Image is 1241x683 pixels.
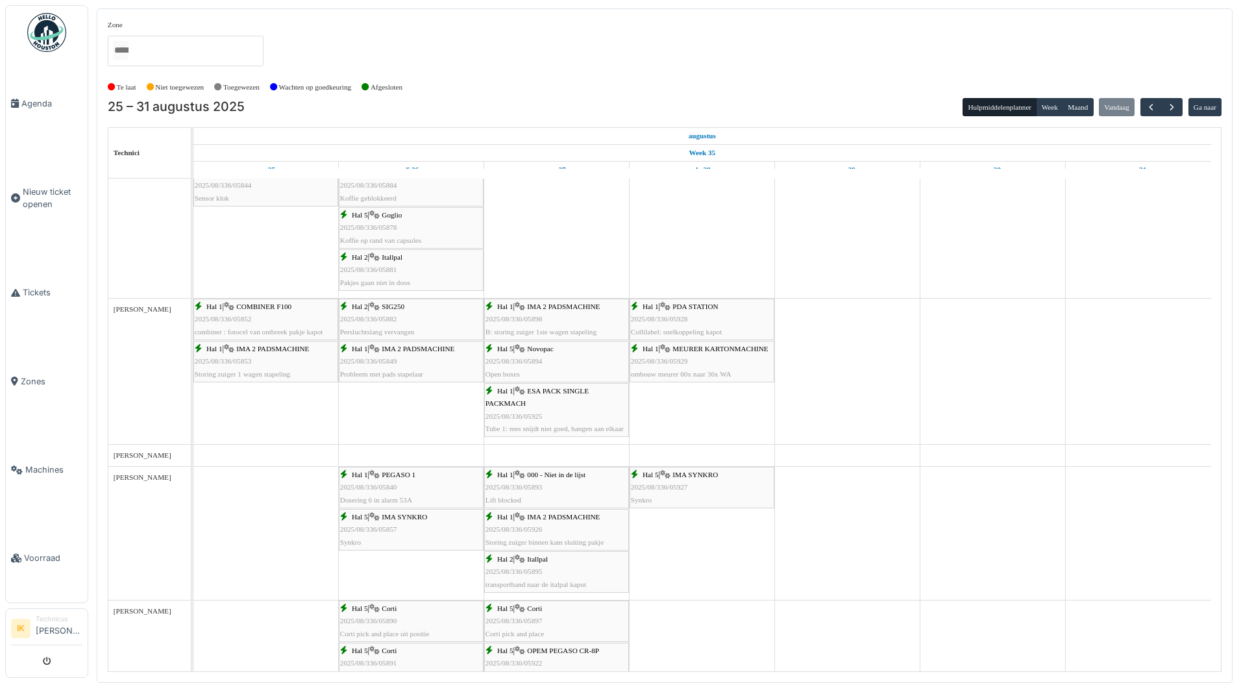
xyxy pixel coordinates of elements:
[195,301,337,338] div: |
[631,370,731,378] span: ombouw meurer 60x naar 36x WA
[352,604,368,612] span: Hal 5
[485,496,521,504] span: Lift blocked
[485,387,589,407] span: ESA PACK SINGLE PACKMACH
[352,345,368,353] span: Hal 1
[340,209,482,247] div: |
[340,167,482,205] div: |
[36,614,82,624] div: Technicus
[527,647,599,654] span: OPEM PEGASO CR-8P
[672,303,718,310] span: PDA STATION
[36,614,82,642] li: [PERSON_NAME]
[485,553,628,591] div: |
[982,162,1005,178] a: 30 augustus 2025
[6,337,88,425] a: Zones
[672,345,768,353] span: MEURER KARTONMACHINE
[340,315,397,323] span: 2025/08/336/05882
[382,647,397,654] span: Corti
[21,97,82,110] span: Agenda
[382,253,402,261] span: Itallpal
[236,345,309,353] span: IMA 2 PADSMACHINE
[195,194,229,202] span: Sensor klok
[352,471,368,478] span: Hal 1
[279,82,352,93] label: Wachten op goedkeuring
[108,19,123,31] label: Zone
[497,345,513,353] span: Hal 5
[1161,98,1183,117] button: Volgende
[485,412,543,420] span: 2025/08/336/05925
[340,279,410,286] span: Pakjes gaan niet in doos
[382,513,427,521] span: IMA SYNKRO
[497,471,513,478] span: Hal 1
[1188,98,1222,116] button: Ga naar
[6,59,88,147] a: Agenda
[155,82,204,93] label: Niet toegewezen
[497,604,513,612] span: Hal 5
[206,345,223,353] span: Hal 1
[485,630,544,638] span: Corti pick and place
[371,82,402,93] label: Afgesloten
[485,328,596,336] span: B: storing zuiger 1ste wagen stapeling
[206,303,223,310] span: Hal 1
[340,266,397,273] span: 2025/08/336/05881
[485,659,543,667] span: 2025/08/336/05922
[25,464,82,476] span: Machines
[11,619,31,638] li: IK
[485,511,628,549] div: |
[236,303,291,310] span: COMBINER F100
[497,555,513,563] span: Hal 2
[400,162,422,178] a: 26 augustus 2025
[340,617,397,625] span: 2025/08/336/05890
[117,82,136,93] label: Te laat
[963,98,1037,116] button: Hulpmiddelenplanner
[340,525,397,533] span: 2025/08/336/05857
[6,514,88,602] a: Voorraad
[352,253,368,261] span: Hal 2
[21,375,82,388] span: Zones
[485,315,543,323] span: 2025/08/336/05898
[195,343,337,380] div: |
[24,552,82,564] span: Voorraad
[11,614,82,645] a: IK Technicus[PERSON_NAME]
[340,301,482,338] div: |
[631,315,688,323] span: 2025/08/336/05928
[114,473,171,481] span: [PERSON_NAME]
[485,538,604,546] span: Storing zuiger binnen kam sluiting pakje
[485,343,628,380] div: |
[382,211,402,219] span: Goglio
[113,41,129,60] input: Alles
[485,567,543,575] span: 2025/08/336/05895
[527,345,553,353] span: Novopac
[27,13,66,52] img: Badge_color-CXgf-gQk.svg
[527,604,542,612] span: Corti
[340,181,397,189] span: 2025/08/336/05884
[382,303,404,310] span: SIG250
[485,483,543,491] span: 2025/08/336/05893
[497,513,513,521] span: Hal 1
[352,513,368,521] span: Hal 5
[672,471,718,478] span: IMA SYNKRO
[108,99,245,115] h2: 25 – 31 augustus 2025
[195,315,252,323] span: 2025/08/336/05852
[6,249,88,337] a: Tickets
[527,555,548,563] span: Itallpal
[485,617,543,625] span: 2025/08/336/05897
[340,602,482,640] div: |
[340,483,397,491] span: 2025/08/336/05840
[485,580,586,588] span: transportband naar de italpal kapot
[1063,98,1094,116] button: Maand
[643,345,659,353] span: Hal 1
[340,236,421,244] span: Koffie op rand van capsules
[631,469,773,506] div: |
[485,357,543,365] span: 2025/08/336/05894
[340,251,482,289] div: |
[382,471,415,478] span: PEGASO 1
[837,162,859,178] a: 29 augustus 2025
[253,162,278,178] a: 25 augustus 2025
[497,387,513,395] span: Hal 1
[352,647,368,654] span: Hal 5
[195,181,252,189] span: 2025/08/336/05844
[631,357,688,365] span: 2025/08/336/05929
[485,385,628,435] div: |
[195,167,337,205] div: |
[1036,98,1063,116] button: Week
